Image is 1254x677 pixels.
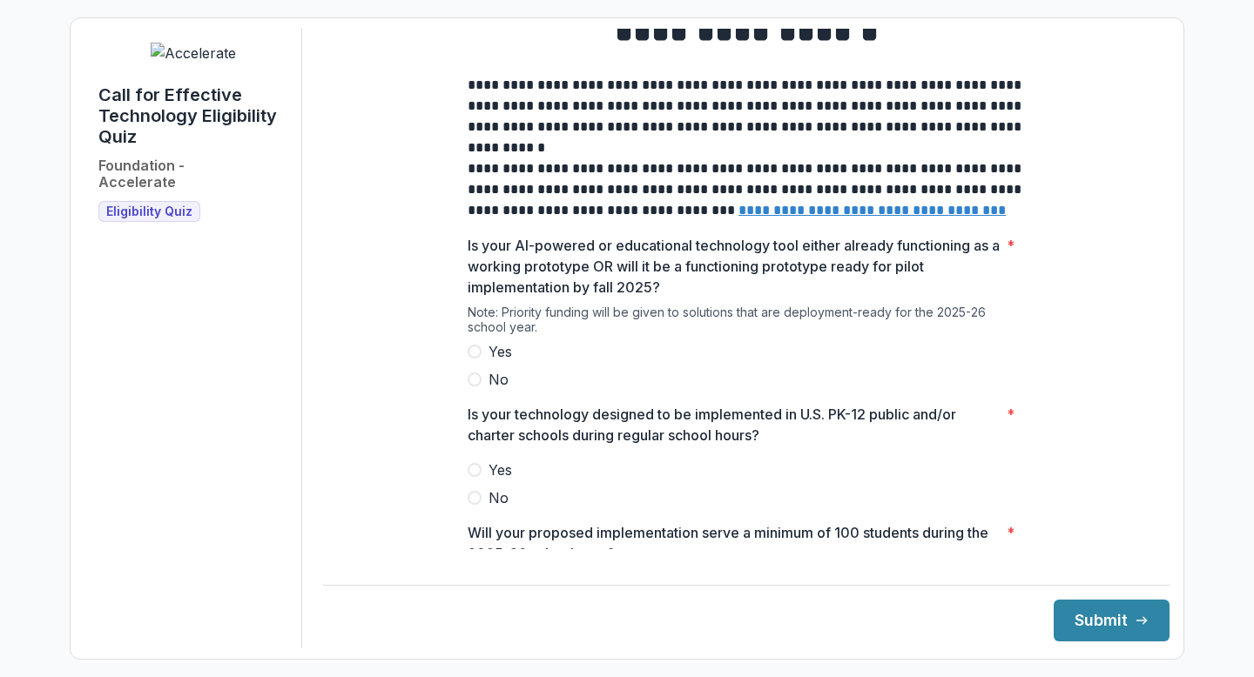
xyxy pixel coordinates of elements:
span: No [489,487,509,508]
span: Eligibility Quiz [106,204,192,219]
p: Is your AI-powered or educational technology tool either already functioning as a working prototy... [468,235,1000,298]
img: Accelerate [151,43,236,64]
button: Submit [1054,600,1170,641]
span: No [489,369,509,390]
h1: Call for Effective Technology Eligibility Quiz [98,84,287,147]
p: Is your technology designed to be implemented in U.S. PK-12 public and/or charter schools during ... [468,404,1000,446]
p: Will your proposed implementation serve a minimum of 100 students during the 2025-26 school year? [468,522,1000,564]
div: Note: Priority funding will be given to solutions that are deployment-ready for the 2025-26 schoo... [468,305,1025,341]
span: Yes [489,341,512,362]
h2: Foundation - Accelerate [98,158,185,191]
span: Yes [489,459,512,480]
